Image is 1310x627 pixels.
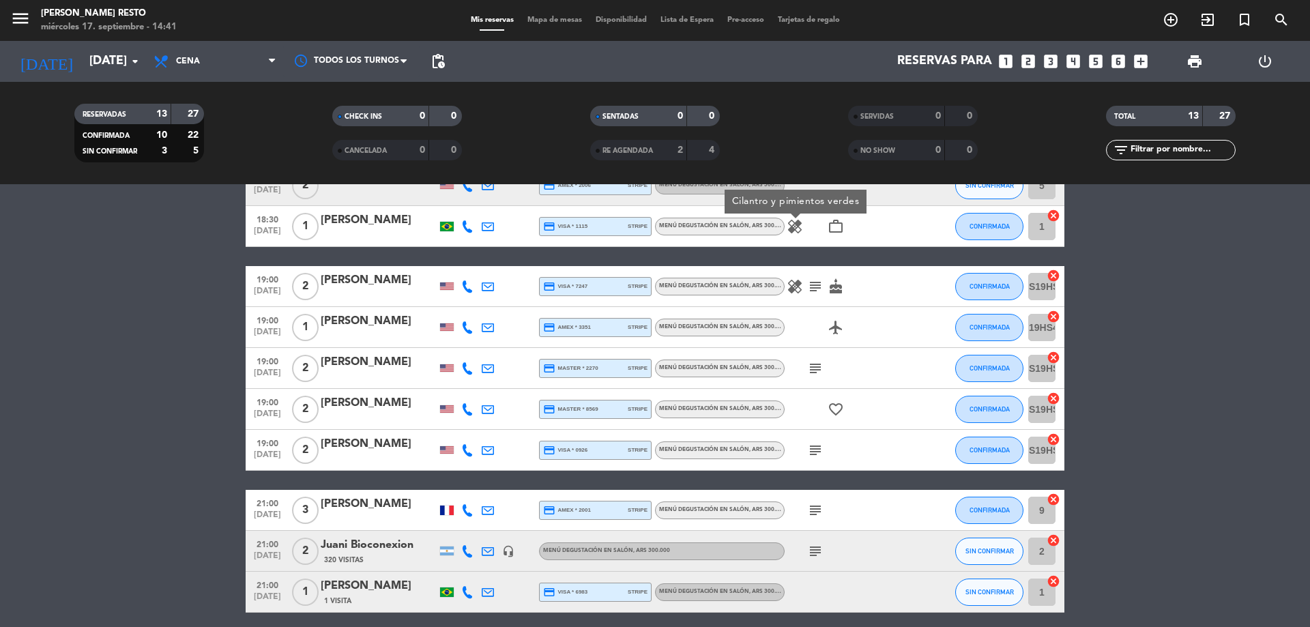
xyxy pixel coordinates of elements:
strong: 0 [709,111,717,121]
input: Filtrar por nombre... [1129,143,1235,158]
span: 1 [292,314,319,341]
span: [DATE] [250,227,285,242]
i: cancel [1047,433,1060,446]
i: headset_mic [502,545,514,557]
span: Menú degustación en salón [659,507,786,512]
strong: 0 [935,145,941,155]
i: cancel [1047,534,1060,547]
span: [DATE] [250,287,285,302]
span: , ARS 300.000 [749,507,786,512]
span: visa * 7247 [543,280,587,293]
span: SIN CONFIRMAR [965,181,1014,189]
span: , ARS 300.000 [633,548,670,553]
span: stripe [628,587,647,596]
span: [DATE] [250,186,285,201]
div: LOG OUT [1229,41,1300,82]
span: stripe [628,323,647,332]
span: amex * 3351 [543,321,591,334]
span: CANCELADA [345,147,387,154]
i: credit_card [543,280,555,293]
div: [PERSON_NAME] [321,353,437,371]
span: Menú degustación en salón [659,283,786,289]
span: CONFIRMADA [970,405,1010,413]
i: looks_5 [1087,53,1105,70]
span: NO SHOW [860,147,895,154]
i: cancel [1047,310,1060,323]
strong: 10 [156,130,167,140]
button: CONFIRMADA [955,213,1023,240]
span: SIN CONFIRMAR [83,148,137,155]
span: 1 [292,579,319,606]
i: search [1273,12,1290,28]
button: CONFIRMADA [955,314,1023,341]
button: SIN CONFIRMAR [955,579,1023,606]
i: credit_card [543,586,555,598]
span: SIN CONFIRMAR [965,547,1014,555]
span: CONFIRMADA [970,222,1010,230]
div: miércoles 17. septiembre - 14:41 [41,20,177,34]
div: [PERSON_NAME] [321,577,437,595]
i: credit_card [543,362,555,375]
button: CONFIRMADA [955,497,1023,524]
i: add_box [1132,53,1150,70]
span: [DATE] [250,327,285,343]
i: credit_card [543,220,555,233]
span: 2 [292,273,319,300]
span: SENTADAS [602,113,639,120]
button: SIN CONFIRMAR [955,172,1023,199]
span: Lista de Espera [654,16,720,24]
strong: 0 [967,145,975,155]
span: Cena [176,57,200,66]
span: amex * 2001 [543,504,591,516]
span: CONFIRMADA [970,446,1010,454]
i: credit_card [543,321,555,334]
i: subject [807,543,824,559]
i: credit_card [543,504,555,516]
span: SERVIDAS [860,113,894,120]
i: cancel [1047,574,1060,588]
span: stripe [628,282,647,291]
span: visa * 6983 [543,586,587,598]
span: Menú degustación en salón [659,182,786,188]
i: looks_6 [1109,53,1127,70]
i: cancel [1047,209,1060,222]
i: looks_two [1019,53,1037,70]
i: credit_card [543,444,555,456]
span: CONFIRMADA [970,364,1010,372]
span: SIN CONFIRMAR [965,588,1014,596]
span: 2 [292,538,319,565]
i: arrow_drop_down [127,53,143,70]
button: SIN CONFIRMAR [955,538,1023,565]
div: Cilantro y pimientos verdes [725,190,867,214]
div: [PERSON_NAME] [321,435,437,453]
span: stripe [628,181,647,190]
strong: 0 [451,111,459,121]
span: Menú degustación en salón [659,324,786,330]
span: master * 8569 [543,403,598,415]
span: CONFIRMADA [970,506,1010,514]
i: cancel [1047,269,1060,282]
span: Menú degustación en salón [659,223,786,229]
i: filter_list [1113,142,1129,158]
div: [PERSON_NAME] Resto [41,7,177,20]
div: [PERSON_NAME] [321,212,437,229]
strong: 0 [420,145,425,155]
strong: 13 [156,109,167,119]
span: stripe [628,405,647,413]
span: stripe [628,364,647,373]
span: , ARS 300.000 [749,406,786,411]
span: [DATE] [250,510,285,526]
div: [PERSON_NAME] [321,495,437,513]
i: menu [10,8,31,29]
i: favorite_border [828,401,844,418]
span: 2 [292,396,319,423]
span: CONFIRMADA [970,323,1010,331]
span: 2 [292,355,319,382]
strong: 0 [420,111,425,121]
strong: 22 [188,130,201,140]
span: Reservas para [897,55,992,68]
span: , ARS 300.000 [749,182,786,188]
strong: 0 [935,111,941,121]
i: subject [807,360,824,377]
i: healing [787,278,803,295]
